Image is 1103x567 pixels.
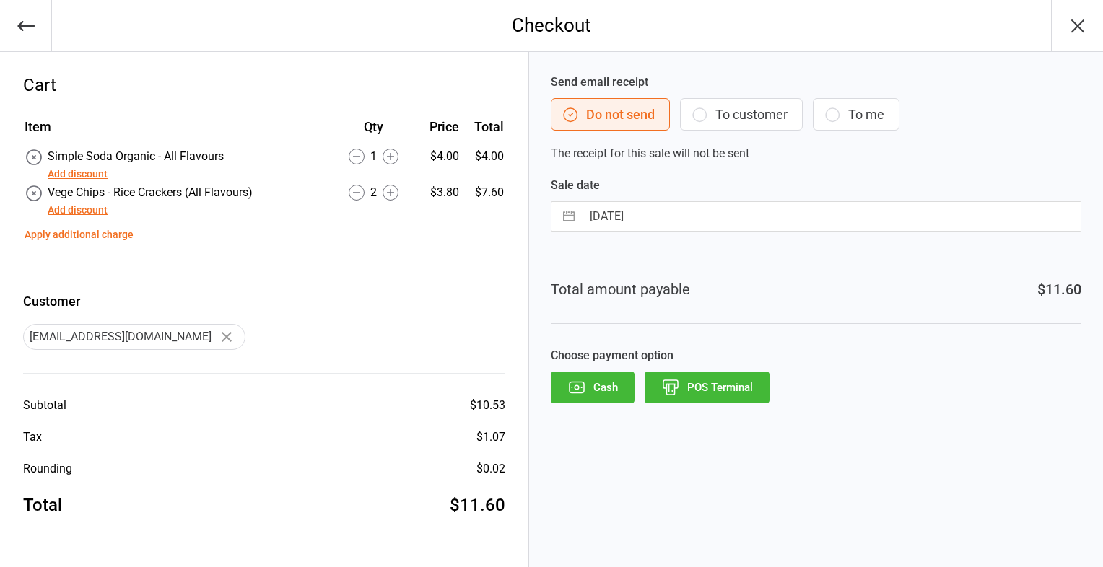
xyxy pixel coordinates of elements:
div: $4.00 [418,148,459,165]
div: Rounding [23,460,72,478]
div: [EMAIL_ADDRESS][DOMAIN_NAME] [23,324,245,350]
div: 1 [330,148,417,165]
button: Do not send [551,98,670,131]
div: Cart [23,72,505,98]
div: 2 [330,184,417,201]
button: Cash [551,372,635,403]
div: $11.60 [1037,278,1081,300]
div: Total [23,492,62,518]
label: Send email receipt [551,74,1081,91]
div: $11.60 [450,492,505,518]
div: $10.53 [470,397,505,414]
label: Choose payment option [551,347,1081,364]
div: Tax [23,428,42,446]
button: To me [813,98,899,131]
td: $4.00 [465,148,505,183]
div: Total amount payable [551,278,690,300]
label: Customer [23,291,505,311]
th: Item [25,117,328,146]
button: Add discount [48,167,108,182]
button: Apply additional charge [25,227,134,242]
span: Simple Soda Organic - All Flavours [48,149,224,163]
div: $3.80 [418,184,459,201]
span: Vege Chips - Rice Crackers (All Flavours) [48,185,253,199]
label: Sale date [551,177,1081,194]
div: $0.02 [476,460,505,478]
button: To customer [680,98,803,131]
th: Total [465,117,505,146]
td: $7.60 [465,184,505,219]
div: $1.07 [476,428,505,446]
div: The receipt for this sale will not be sent [551,74,1081,162]
div: Subtotal [23,397,66,414]
th: Qty [330,117,417,146]
div: Price [418,117,459,136]
button: POS Terminal [645,372,770,403]
button: Add discount [48,203,108,218]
